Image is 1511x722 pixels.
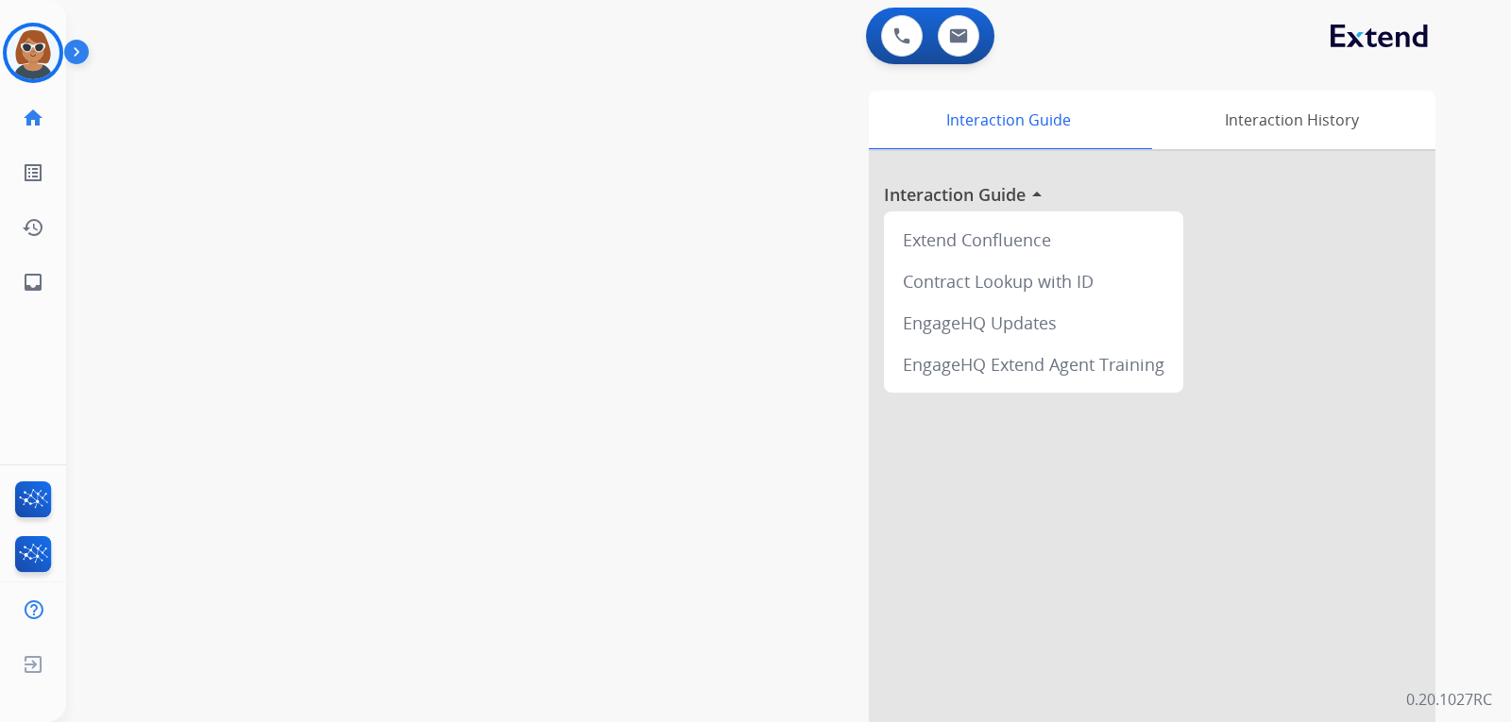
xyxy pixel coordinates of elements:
img: avatar [7,26,59,79]
div: Interaction Guide [869,91,1147,149]
mat-icon: home [22,107,44,129]
div: EngageHQ Extend Agent Training [891,344,1176,385]
div: Contract Lookup with ID [891,260,1176,302]
mat-icon: list_alt [22,161,44,184]
div: EngageHQ Updates [891,302,1176,344]
mat-icon: history [22,216,44,239]
p: 0.20.1027RC [1406,688,1492,711]
mat-icon: inbox [22,271,44,294]
div: Extend Confluence [891,219,1176,260]
div: Interaction History [1147,91,1435,149]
